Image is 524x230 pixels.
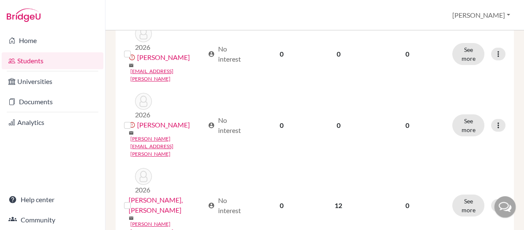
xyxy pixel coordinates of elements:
img: Alleman, Elise [135,25,152,42]
div: No interest [208,195,249,216]
td: 0 [309,20,367,88]
p: 2026 [135,42,152,52]
a: Community [2,211,103,228]
img: Bridge-U [7,8,41,22]
span: account_circle [208,51,215,57]
button: See more [452,43,484,65]
img: Benitez Harika, Ignacio [135,168,152,185]
div: No interest [208,44,249,64]
p: 0 [373,200,442,211]
td: 0 [309,88,367,163]
a: [PERSON_NAME] [137,120,190,130]
img: Barrios, Alejandro [135,93,152,110]
a: Analytics [2,114,103,131]
p: 2026 [135,185,152,195]
a: Home [2,32,103,49]
a: [PERSON_NAME], [PERSON_NAME] [129,195,204,215]
span: account_circle [208,202,215,209]
p: 0 [373,120,442,130]
a: [EMAIL_ADDRESS][PERSON_NAME] [130,68,204,83]
a: Universities [2,73,103,90]
p: 0 [373,49,442,59]
span: mail [129,130,134,135]
span: Help [19,6,36,14]
button: See more [452,195,484,216]
a: Students [2,52,103,69]
p: 2026 [135,110,152,120]
span: account_circle [208,122,215,129]
td: 0 [254,20,309,88]
a: [PERSON_NAME][EMAIL_ADDRESS][PERSON_NAME] [130,135,204,158]
button: [PERSON_NAME] [448,7,514,23]
span: mail [129,63,134,68]
td: 0 [254,88,309,163]
span: mail [129,216,134,221]
a: [PERSON_NAME] [137,52,190,62]
a: Help center [2,191,103,208]
div: No interest [208,115,249,135]
a: Documents [2,93,103,110]
button: See more [452,114,484,136]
